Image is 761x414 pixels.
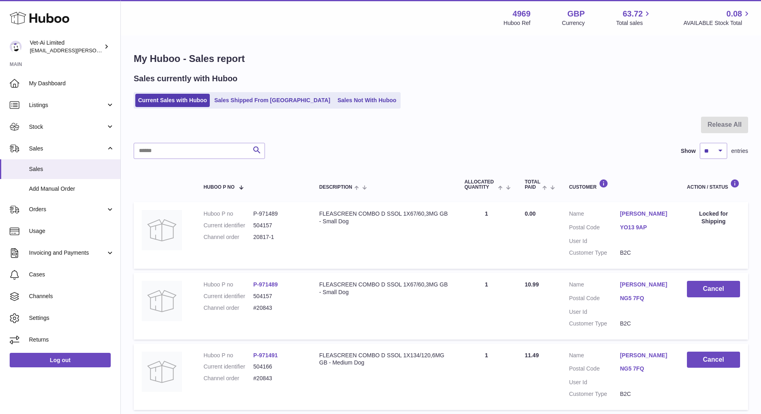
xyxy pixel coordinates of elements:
[29,101,106,109] span: Listings
[29,206,106,213] span: Orders
[319,210,449,225] div: FLEASCREEN COMBO D SSOL 1X67/60,3MG GB - Small Dog
[203,185,234,190] span: Huboo P no
[253,281,278,288] a: P-971489
[620,224,671,231] a: YO13 9AP
[29,123,106,131] span: Stock
[135,94,210,107] a: Current Sales with Huboo
[335,94,399,107] a: Sales Not With Huboo
[569,308,620,316] dt: User Id
[620,320,671,327] dd: B2C
[29,227,114,235] span: Usage
[569,249,620,257] dt: Customer Type
[203,375,253,382] dt: Channel order
[569,352,620,361] dt: Name
[29,145,106,152] span: Sales
[687,179,740,190] div: Action / Status
[319,352,449,367] div: FLEASCREEN COMBO D SSOL 1X134/120,6MG GB - Medium Dog
[203,233,253,241] dt: Channel order
[211,94,333,107] a: Sales Shipped From [GEOGRAPHIC_DATA]
[253,375,303,382] dd: #20843
[569,295,620,304] dt: Postal Code
[253,304,303,312] dd: #20843
[620,249,671,257] dd: B2C
[29,271,114,278] span: Cases
[620,365,671,373] a: NG5 7FQ
[464,179,496,190] span: ALLOCATED Quantity
[525,281,539,288] span: 10.99
[525,179,540,190] span: Total paid
[134,73,238,84] h2: Sales currently with Huboo
[687,281,740,297] button: Cancel
[687,352,740,368] button: Cancel
[319,185,352,190] span: Description
[203,304,253,312] dt: Channel order
[513,8,531,19] strong: 4969
[253,363,303,371] dd: 504166
[569,379,620,386] dt: User Id
[620,295,671,302] a: NG5 7FQ
[253,352,278,358] a: P-971491
[569,281,620,290] dt: Name
[569,179,671,190] div: Customer
[525,352,539,358] span: 11.49
[726,8,742,19] span: 0.08
[569,365,620,375] dt: Postal Code
[29,165,114,173] span: Sales
[142,210,182,250] img: no-photo.jpg
[567,8,585,19] strong: GBP
[10,353,111,367] a: Log out
[319,281,449,296] div: FLEASCREEN COMBO D SSOL 1X67/60,3MG GB - Small Dog
[29,292,114,300] span: Channels
[731,147,748,155] span: entries
[562,19,585,27] div: Currency
[620,281,671,288] a: [PERSON_NAME]
[203,210,253,218] dt: Huboo P no
[30,47,161,54] span: [EMAIL_ADDRESS][PERSON_NAME][DOMAIN_NAME]
[10,41,22,53] img: abbey.fraser-roe@vet-ai.com
[142,281,182,321] img: no-photo.jpg
[29,80,114,87] span: My Dashboard
[29,249,106,257] span: Invoicing and Payments
[681,147,696,155] label: Show
[203,363,253,371] dt: Current identifier
[616,19,652,27] span: Total sales
[203,281,253,288] dt: Huboo P no
[203,222,253,229] dt: Current identifier
[30,39,102,54] div: Vet-Ai Limited
[569,210,620,220] dt: Name
[683,8,751,27] a: 0.08 AVAILABLE Stock Total
[569,320,620,327] dt: Customer Type
[253,222,303,229] dd: 504157
[456,344,517,410] td: 1
[569,390,620,398] dt: Customer Type
[504,19,531,27] div: Huboo Ref
[203,352,253,359] dt: Huboo P no
[525,210,536,217] span: 0.00
[142,352,182,392] img: no-photo.jpg
[622,8,643,19] span: 63.72
[29,336,114,344] span: Returns
[616,8,652,27] a: 63.72 Total sales
[134,52,748,65] h1: My Huboo - Sales report
[253,233,303,241] dd: 20817-1
[29,185,114,193] span: Add Manual Order
[29,314,114,322] span: Settings
[569,237,620,245] dt: User Id
[620,390,671,398] dd: B2C
[687,210,740,225] div: Locked for Shipping
[456,202,517,269] td: 1
[683,19,751,27] span: AVAILABLE Stock Total
[456,273,517,340] td: 1
[569,224,620,233] dt: Postal Code
[620,210,671,218] a: [PERSON_NAME]
[620,352,671,359] a: [PERSON_NAME]
[253,210,303,218] dd: P-971489
[253,292,303,300] dd: 504157
[203,292,253,300] dt: Current identifier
